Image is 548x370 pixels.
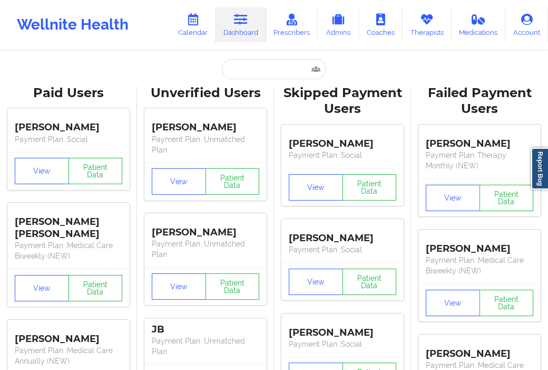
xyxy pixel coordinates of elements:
a: Prescribers [266,7,318,42]
button: Patient Data [205,273,260,300]
div: [PERSON_NAME] [426,235,533,255]
p: Payment Plan : Medical Care Annually (NEW) [15,345,122,366]
p: Payment Plan : Medical Care Biweekly (NEW) [15,240,122,261]
a: Admins [318,7,359,42]
p: Payment Plan : Unmatched Plan [152,134,259,155]
div: [PERSON_NAME] [426,340,533,360]
p: Payment Plan : Social [289,244,396,255]
div: [PERSON_NAME] [426,130,533,150]
div: [PERSON_NAME] [15,325,122,345]
button: View [15,275,69,301]
button: Patient Data [68,275,123,301]
div: Failed Payment Users [418,85,541,118]
a: Calendar [170,7,216,42]
div: [PERSON_NAME] [289,319,396,339]
a: Therapists [403,7,452,42]
button: Patient Data [205,168,260,195]
div: [PERSON_NAME] [PERSON_NAME] [15,208,122,240]
button: View [15,158,69,184]
div: JB [152,324,259,336]
button: Patient Data [68,158,123,184]
div: Skipped Payment Users [281,85,404,118]
div: [PERSON_NAME] [289,130,396,150]
p: Payment Plan : Social [15,134,122,145]
a: Report Bug [531,148,548,189]
p: Payment Plan : Unmatched Plan [152,336,259,357]
a: Coaches [359,7,403,42]
a: Account [505,7,548,42]
button: View [152,273,206,300]
button: View [289,174,343,201]
div: Paid Users [7,85,130,101]
div: Unverified Users [144,85,267,101]
p: Payment Plan : Social [289,339,396,349]
button: View [152,168,206,195]
a: Medications [452,7,506,42]
button: View [426,185,480,211]
a: Dashboard [216,7,266,42]
button: View [289,269,343,295]
button: Patient Data [342,174,397,201]
p: Payment Plan : Therapy Monthly (NEW) [426,150,533,171]
p: Payment Plan : Social [289,150,396,160]
div: [PERSON_NAME] [15,114,122,134]
button: Patient Data [342,269,397,295]
p: Payment Plan : Medical Care Biweekly (NEW) [426,255,533,276]
div: [PERSON_NAME] [289,224,396,244]
button: Patient Data [479,185,534,211]
div: [PERSON_NAME] [152,219,259,239]
div: [PERSON_NAME] [152,114,259,134]
button: View [426,290,480,316]
button: Patient Data [479,290,534,316]
p: Payment Plan : Unmatched Plan [152,239,259,260]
